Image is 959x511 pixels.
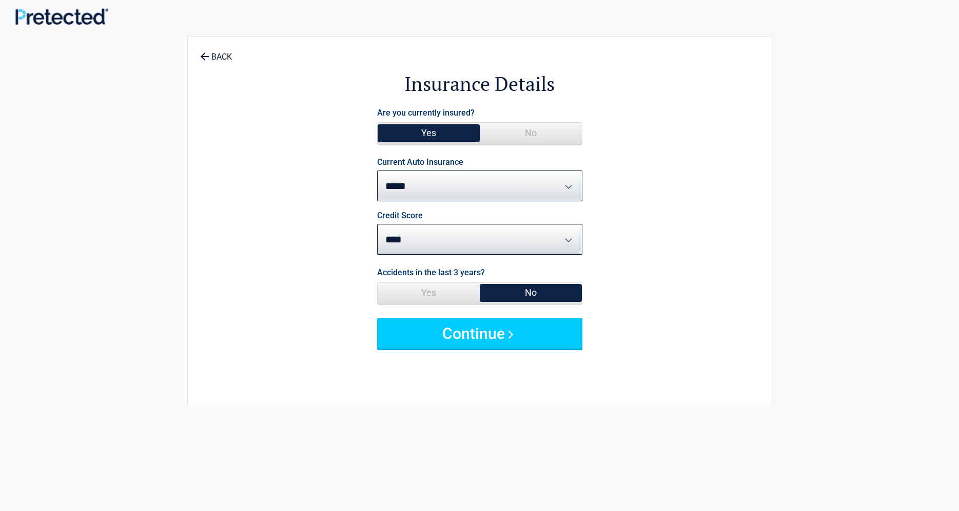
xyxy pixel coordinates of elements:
span: Yes [378,282,480,303]
img: Main Logo [15,8,108,25]
a: BACK [198,43,234,61]
span: Yes [378,123,480,143]
button: Continue [377,318,582,349]
label: Credit Score [377,212,423,220]
h2: Insurance Details [244,71,715,97]
label: Current Auto Insurance [377,158,463,166]
span: No [480,282,582,303]
span: No [480,123,582,143]
label: Are you currently insured? [377,106,475,120]
label: Accidents in the last 3 years? [377,266,485,279]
